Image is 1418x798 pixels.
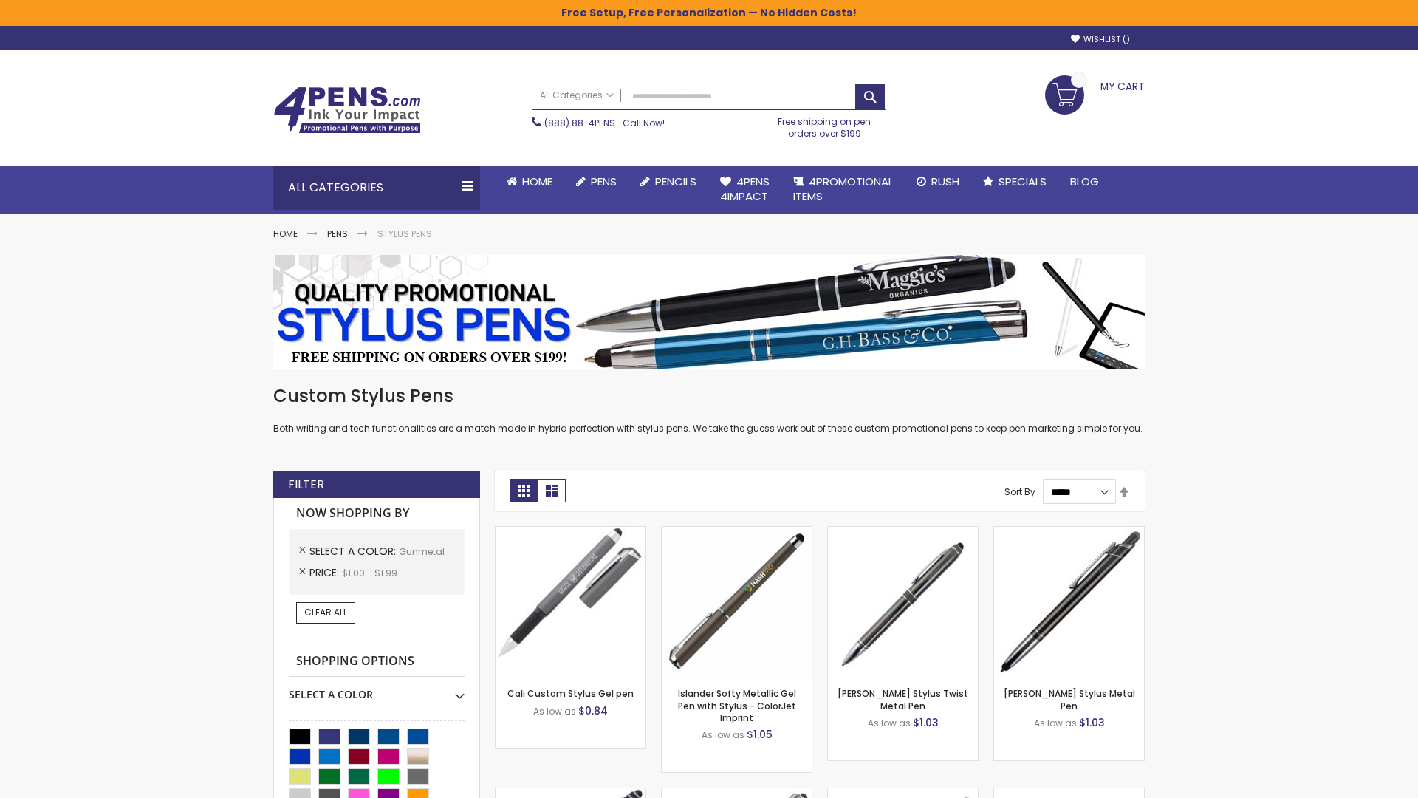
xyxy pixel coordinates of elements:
[327,228,348,240] a: Pens
[931,174,959,189] span: Rush
[828,527,978,677] img: Colter Stylus Twist Metal Pen-Gunmetal
[793,174,893,204] span: 4PROMOTIONAL ITEMS
[702,729,744,741] span: As low as
[838,687,968,712] a: [PERSON_NAME] Stylus Twist Metal Pen
[288,477,324,493] strong: Filter
[1070,174,1099,189] span: Blog
[273,255,1145,369] img: Stylus Pens
[994,526,1144,539] a: Olson Stylus Metal Pen-Gunmetal
[273,384,1145,408] h1: Custom Stylus Pens
[296,602,355,623] a: Clear All
[763,110,887,140] div: Free shipping on pen orders over $199
[678,687,796,723] a: Islander Softy Metallic Gel Pen with Stylus - ColorJet Imprint
[720,174,770,204] span: 4Pens 4impact
[564,166,628,198] a: Pens
[495,166,564,198] a: Home
[708,166,781,214] a: 4Pens4impact
[533,705,576,717] span: As low as
[496,527,645,677] img: Cali Custom Stylus Gel pen-Gunmetal
[309,565,342,580] span: Price
[273,86,421,134] img: 4Pens Custom Pens and Promotional Products
[662,527,812,677] img: Islander Softy Metallic Gel Pen with Stylus - ColorJet Imprint-Gunmetal
[828,526,978,539] a: Colter Stylus Twist Metal Pen-Gunmetal
[971,166,1058,198] a: Specials
[1058,166,1111,198] a: Blog
[1079,715,1105,730] span: $1.03
[273,228,298,240] a: Home
[868,717,911,729] span: As low as
[507,687,634,700] a: Cali Custom Stylus Gel pen
[1034,717,1077,729] span: As low as
[781,166,905,214] a: 4PROMOTIONALITEMS
[578,703,608,718] span: $0.84
[273,166,480,210] div: All Categories
[591,174,617,189] span: Pens
[304,606,347,618] span: Clear All
[999,174,1047,189] span: Specials
[1004,485,1035,498] label: Sort By
[628,166,708,198] a: Pencils
[544,117,615,129] a: (888) 88-4PENS
[289,677,465,702] div: Select A Color
[532,83,621,108] a: All Categories
[309,544,399,559] span: Select A Color
[1071,34,1130,45] a: Wishlist
[399,545,445,558] span: Gunmetal
[377,228,432,240] strong: Stylus Pens
[994,527,1144,677] img: Olson Stylus Metal Pen-Gunmetal
[510,479,538,502] strong: Grid
[289,498,465,529] strong: Now Shopping by
[655,174,696,189] span: Pencils
[913,715,939,730] span: $1.03
[905,166,971,198] a: Rush
[522,174,552,189] span: Home
[662,526,812,539] a: Islander Softy Metallic Gel Pen with Stylus - ColorJet Imprint-Gunmetal
[273,384,1145,435] div: Both writing and tech functionalities are a match made in hybrid perfection with stylus pens. We ...
[1004,687,1135,712] a: [PERSON_NAME] Stylus Metal Pen
[496,526,645,539] a: Cali Custom Stylus Gel pen-Gunmetal
[540,89,614,101] span: All Categories
[289,646,465,678] strong: Shopping Options
[544,117,665,129] span: - Call Now!
[747,727,773,742] span: $1.05
[342,567,397,579] span: $1.00 - $1.99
